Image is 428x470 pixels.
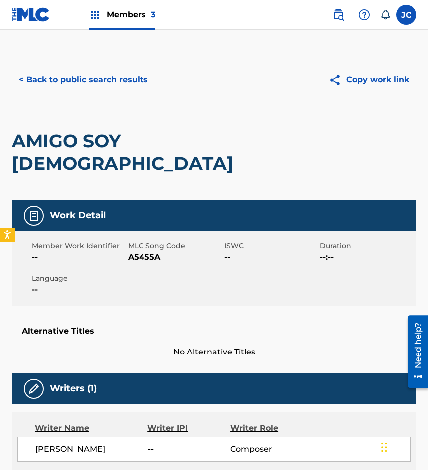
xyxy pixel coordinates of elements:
[224,251,318,263] span: --
[320,251,414,263] span: --:--
[128,241,222,251] span: MLC Song Code
[89,9,101,21] img: Top Rightsholders
[224,241,318,251] span: ISWC
[28,210,40,222] img: Work Detail
[32,251,126,263] span: --
[107,9,155,20] span: Members
[12,130,255,175] h2: AMIGO SOY [DEMOGRAPHIC_DATA]
[378,422,428,470] iframe: Chat Widget
[22,326,406,336] h5: Alternative Titles
[332,9,344,21] img: search
[380,10,390,20] div: Notifications
[148,443,230,455] span: --
[378,422,428,470] div: Widget de chat
[32,284,126,296] span: --
[151,10,155,19] span: 3
[396,5,416,25] div: User Menu
[28,383,40,395] img: Writers
[329,74,346,86] img: Copy work link
[35,422,147,434] div: Writer Name
[50,210,106,221] h5: Work Detail
[328,5,348,25] a: Public Search
[12,7,50,22] img: MLC Logo
[354,5,374,25] div: Help
[230,422,305,434] div: Writer Role
[147,422,230,434] div: Writer IPI
[128,251,222,263] span: A5455A
[381,432,387,462] div: Arrastrar
[12,67,155,92] button: < Back to public search results
[32,273,126,284] span: Language
[358,9,370,21] img: help
[322,67,416,92] button: Copy work link
[35,443,148,455] span: [PERSON_NAME]
[400,312,428,392] iframe: Resource Center
[32,241,126,251] span: Member Work Identifier
[320,241,414,251] span: Duration
[12,346,416,358] span: No Alternative Titles
[230,443,305,455] span: Composer
[50,383,97,394] h5: Writers (1)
